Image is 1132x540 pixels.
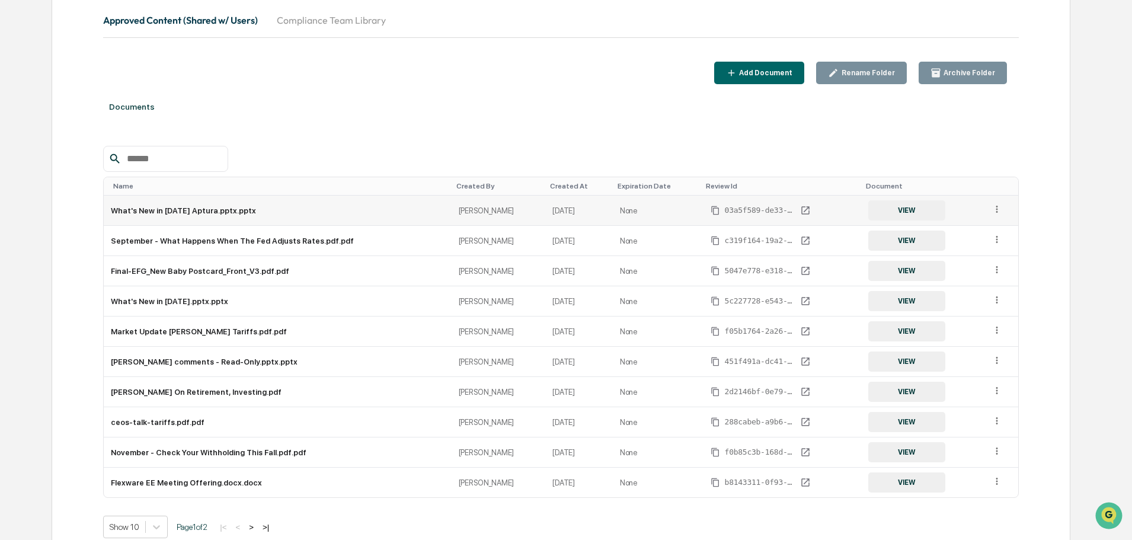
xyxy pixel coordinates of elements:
[24,265,75,277] span: Data Lookup
[613,286,701,317] td: None
[103,6,267,34] button: Approved Content (Shared w/ Users)
[708,445,722,459] button: Copy Id
[708,415,722,429] button: Copy Id
[725,236,796,245] span: c319f164-19a2-4217-a5b9-3303ad18699e
[104,196,451,226] td: What's New in [DATE] Aptura.pptx.pptx
[613,196,701,226] td: None
[545,407,612,437] td: [DATE]
[104,437,451,468] td: November - Check Your Withholding This Fall.pdf.pdf
[545,226,612,256] td: [DATE]
[613,437,701,468] td: None
[613,256,701,286] td: None
[1094,501,1126,533] iframe: Open customer support
[98,193,103,203] span: •
[452,256,546,286] td: [PERSON_NAME]
[994,182,1014,190] div: Toggle SortBy
[868,442,945,462] button: VIEW
[618,182,696,190] div: Toggle SortBy
[868,231,945,251] button: VIEW
[452,317,546,347] td: [PERSON_NAME]
[7,260,79,282] a: 🔎Data Lookup
[113,182,446,190] div: Toggle SortBy
[613,317,701,347] td: None
[613,377,701,407] td: None
[267,6,395,34] button: Compliance Team Library
[725,296,796,306] span: 5c227728-e543-4207-a129-ce291ffd89d1
[104,226,451,256] td: September - What Happens When The Fed Adjusts Rates.pdf.pdf
[452,196,546,226] td: [PERSON_NAME]
[545,196,612,226] td: [DATE]
[708,385,722,399] button: Copy Id
[232,522,244,532] button: <
[613,226,701,256] td: None
[104,286,451,317] td: What's New in [DATE].pptx.pptx
[868,321,945,341] button: VIEW
[53,91,194,103] div: Start new chat
[545,468,612,497] td: [DATE]
[550,182,607,190] div: Toggle SortBy
[725,206,796,215] span: 03a5f589-de33-40d0-aedd-9266c08141c3
[798,415,813,429] a: View Review
[545,347,612,377] td: [DATE]
[725,266,796,276] span: 5047e778-e318-4017-9ca5-962b2a69e318
[12,150,31,169] img: Tammy Steffen
[798,203,813,218] a: View Review
[613,347,701,377] td: None
[104,377,451,407] td: [PERSON_NAME] On Retirement, Investing.pdf
[708,294,722,308] button: Copy Id
[184,129,216,143] button: See all
[798,385,813,399] a: View Review
[12,25,216,44] p: How can we help?
[104,317,451,347] td: Market Update [PERSON_NAME] Tariffs.pdf.pdf
[868,261,945,281] button: VIEW
[104,256,451,286] td: Final-EFG_New Baby Postcard_Front_V3.pdf.pdf
[798,354,813,369] a: View Review
[725,478,796,487] span: b8143311-0f93-4247-aa17-a1a542a6a483
[104,407,451,437] td: ceos-talk-tariffs.pdf.pdf
[708,324,722,338] button: Copy Id
[941,69,995,77] div: Archive Folder
[81,238,152,259] a: 🗄️Attestations
[868,472,945,493] button: VIEW
[868,382,945,402] button: VIEW
[708,234,722,248] button: Copy Id
[104,347,451,377] td: [PERSON_NAME] comments - Read-Only.pptx.pptx
[545,377,612,407] td: [DATE]
[12,91,33,112] img: 1746055101610-c473b297-6a78-478c-a979-82029cc54cd1
[868,412,945,432] button: VIEW
[105,193,129,203] span: [DATE]
[725,327,796,336] span: f05b1764-2a26-44c6-82ee-0f4f3a74c9e5
[86,244,95,253] div: 🗄️
[216,522,230,532] button: |<
[177,522,207,532] span: Page 1 of 2
[725,448,796,457] span: f0b85c3b-168d-4e60-a024-028e9c0274a6
[868,291,945,311] button: VIEW
[103,6,1019,34] div: secondary tabs example
[613,468,701,497] td: None
[12,132,79,141] div: Past conversations
[866,182,980,190] div: Toggle SortBy
[456,182,541,190] div: Toggle SortBy
[98,161,103,171] span: •
[98,242,147,254] span: Attestations
[545,256,612,286] td: [DATE]
[868,352,945,372] button: VIEW
[545,437,612,468] td: [DATE]
[868,200,945,221] button: VIEW
[545,317,612,347] td: [DATE]
[708,354,722,369] button: Copy Id
[737,69,792,77] div: Add Document
[708,264,722,278] button: Copy Id
[202,94,216,108] button: Start new chat
[706,182,856,190] div: Toggle SortBy
[708,475,722,490] button: Copy Id
[708,203,722,218] button: Copy Id
[452,437,546,468] td: [PERSON_NAME]
[104,468,451,497] td: Flexware EE Meeting Offering.docx.docx
[37,161,96,171] span: [PERSON_NAME]
[798,264,813,278] a: View Review
[24,242,76,254] span: Preclearance
[452,407,546,437] td: [PERSON_NAME]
